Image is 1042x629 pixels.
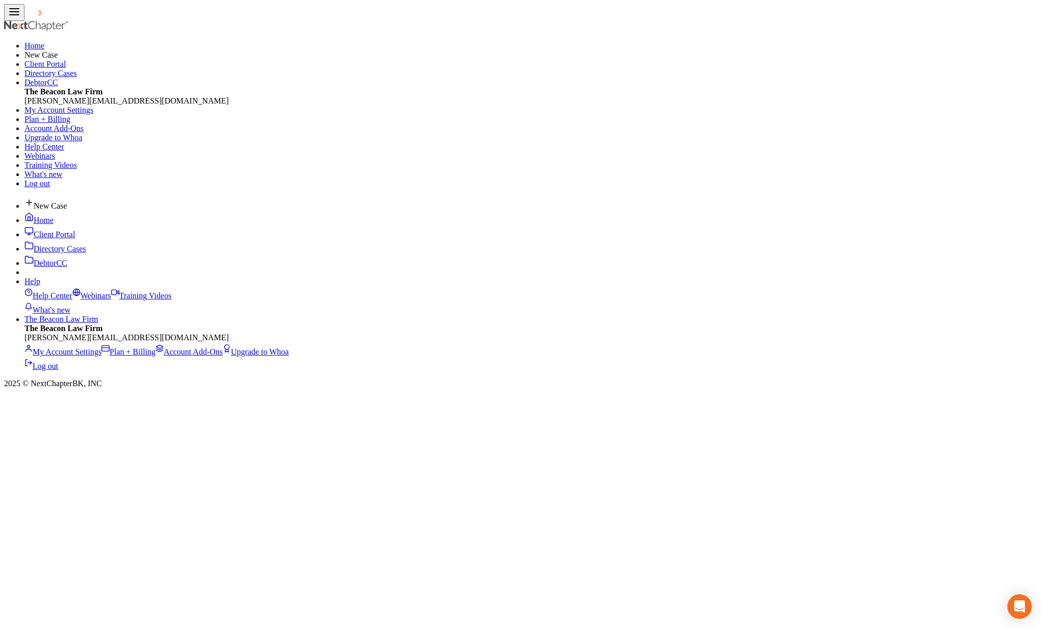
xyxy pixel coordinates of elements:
a: Account Add-Ons [155,347,223,356]
a: Home [24,216,54,224]
div: 2025 © NextChapterBK, INC [4,379,1038,388]
strong: The Beacon Law Firm [24,87,102,96]
img: NextChapter [24,8,90,18]
a: Directory Cases [24,244,86,253]
a: Webinars [72,291,111,300]
a: What's new [24,306,70,314]
a: Home [24,41,44,50]
div: The Beacon Law Firm [24,324,1038,371]
a: Training Videos [111,291,172,300]
img: NextChapter [4,21,69,31]
a: Webinars [24,152,55,160]
a: My Account Settings [24,347,101,356]
a: Log out [24,362,58,370]
a: Help Center [24,142,64,151]
a: Client Portal [24,60,66,68]
a: What's new [24,170,62,179]
div: Open Intercom Messenger [1007,594,1032,619]
a: DebtorCC [24,78,58,87]
a: Account Add-Ons [24,124,84,133]
a: Directory Cases [24,69,77,78]
a: The Beacon Law Firm [24,315,98,323]
a: Client Portal [24,230,75,239]
strong: The Beacon Law Firm [24,324,102,333]
a: Upgrade to Whoa [223,347,289,356]
a: Help Center [24,291,72,300]
span: [PERSON_NAME][EMAIL_ADDRESS][DOMAIN_NAME] [24,96,229,105]
a: Training Videos [24,161,77,169]
span: [PERSON_NAME][EMAIL_ADDRESS][DOMAIN_NAME] [24,333,229,342]
a: Upgrade to Whoa [24,133,82,142]
a: Plan + Billing [101,347,155,356]
div: Help [24,286,1038,315]
a: My Account Settings [24,106,93,114]
new-legal-case-button: New Case [24,51,58,59]
a: Help [24,277,40,286]
a: Log out [24,179,50,188]
a: Plan + Billing [24,115,70,123]
new-legal-case-button: New Case [24,202,67,210]
a: DebtorCC [24,259,67,267]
